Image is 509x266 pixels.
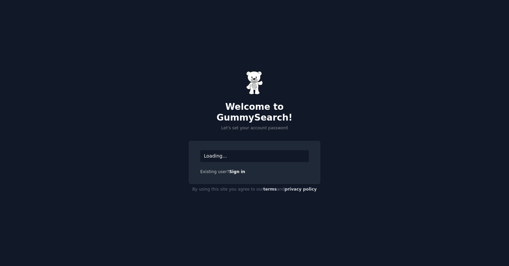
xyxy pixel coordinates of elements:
[189,125,320,131] p: Let's set your account password
[200,150,309,162] div: Loading...
[246,71,263,95] img: Gummy Bear
[200,169,229,174] span: Existing user?
[189,102,320,123] h2: Welcome to GummySearch!
[189,184,320,195] div: By using this site you agree to our and
[263,187,277,192] a: terms
[284,187,317,192] a: privacy policy
[229,169,245,174] a: Sign in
